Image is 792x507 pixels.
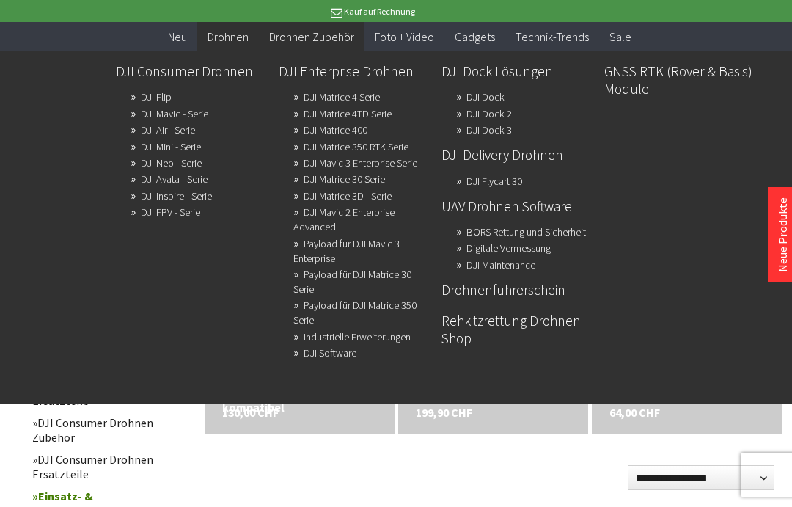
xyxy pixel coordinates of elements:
[279,59,430,84] a: DJI Enterprise Drohnen
[444,22,505,52] a: Gadgets
[293,233,400,269] a: Payload für DJI Mavic 3 Enterprise
[141,136,201,157] a: DJI Mini - Serie
[168,29,187,44] span: Neu
[441,59,593,84] a: DJI Dock Lösungen
[141,202,200,222] a: DJI FPV - Serie
[466,87,505,107] a: DJI Dock
[455,29,495,44] span: Gadgets
[304,186,392,206] a: DJI Matrice 3D - Serie
[208,29,249,44] span: Drohnen
[293,295,417,330] a: Payload für DJI Matrice 350 Serie
[516,29,589,44] span: Technik-Trends
[416,404,472,421] span: 199,90 CHF
[197,22,259,52] a: Drohnen
[375,29,434,44] span: Foto + Video
[364,22,444,52] a: Foto + Video
[222,404,279,421] span: 130,00 CHF
[466,238,551,258] a: Digitale Vermessung
[609,29,631,44] span: Sale
[141,186,212,206] a: DJI Inspire - Serie
[269,29,354,44] span: Drohnen Zubehör
[466,120,512,140] a: DJI Dock 3
[304,103,392,124] a: DJI Matrice 4TD Serie
[604,59,755,101] a: GNSS RTK (Rover & Basis) Module
[304,87,380,107] a: DJI Matrice 4 Serie
[141,169,208,189] a: DJI Avata - Serie
[304,136,408,157] a: DJI Matrice 350 RTK Serie
[293,202,395,237] a: DJI Mavic 2 Enterprise Advanced
[466,222,586,242] a: BORS Rettung und Sicherheit
[141,153,202,173] a: DJI Neo - Serie
[304,153,417,173] a: DJI Mavic 3 Enterprise Serie
[116,59,267,84] a: DJI Consumer Drohnen
[259,22,364,52] a: Drohnen Zubehör
[441,194,593,219] a: UAV Drohnen Software
[441,142,593,167] a: DJI Delivery Drohnen
[609,404,660,421] span: 64,00 CHF
[141,87,172,107] a: DJI Flip
[466,103,512,124] a: DJI Dock 2
[304,327,411,347] a: Industrielle Erweiterungen
[466,255,535,275] a: DJI Maintenance
[141,103,208,124] a: DJI Mavic - Serie
[466,171,522,192] a: DJI Flycart 30
[441,308,593,351] a: Rehkitzrettung Drohnen Shop
[599,22,642,52] a: Sale
[141,120,195,140] a: DJI Air - Serie
[222,346,377,416] a: Hochpräzise GCP-Zielmarken aus Aluminium – Allwetter & Drohnen-kompatibel 130,00 CHF
[158,22,197,52] a: Neu
[304,343,356,363] a: DJI Software
[304,120,367,140] a: DJI Matrice 400
[441,277,593,302] a: Drohnenführerschein
[304,169,385,189] a: DJI Matrice 30 Serie
[775,197,790,272] a: Neue Produkte
[25,448,172,485] a: DJI Consumer Drohnen Ersatzteile
[25,412,172,448] a: DJI Consumer Drohnen Zubehör
[505,22,599,52] a: Technik-Trends
[293,264,411,299] a: Payload für DJI Matrice 30 Serie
